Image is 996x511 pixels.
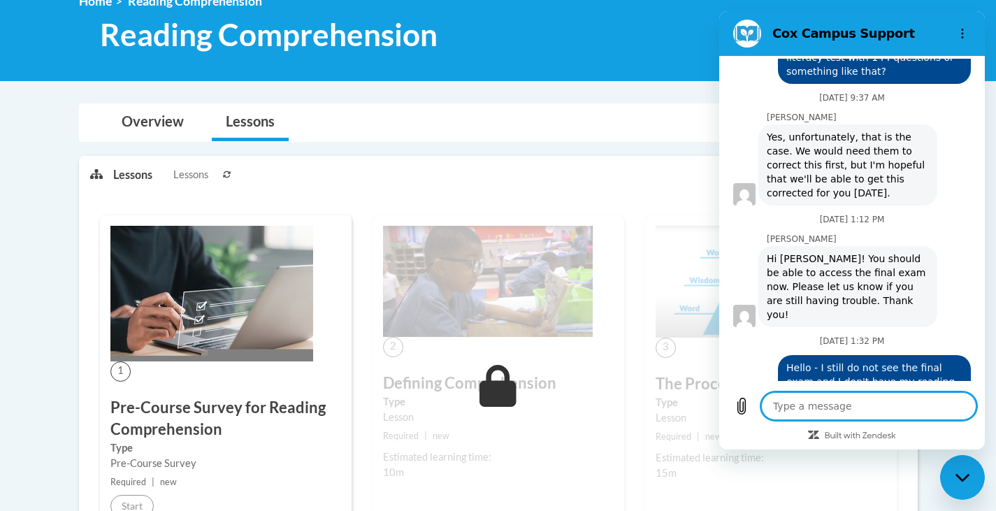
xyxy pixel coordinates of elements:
p: Lessons [113,167,152,182]
div: Estimated learning time: [383,449,614,465]
span: Required [110,477,146,487]
img: Course Image [656,226,865,338]
span: new [160,477,177,487]
h3: Defining Comprehension [383,373,614,394]
span: | [697,431,700,442]
span: Required [383,431,419,441]
img: Course Image [383,226,593,337]
div: Lesson [383,410,614,425]
span: | [424,431,427,441]
span: Reading Comprehension [100,16,438,53]
span: Required [656,431,691,442]
span: 1 [110,361,131,382]
div: Pre-Course Survey [110,456,341,471]
iframe: Button to launch messaging window, conversation in progress [940,455,985,500]
div: Estimated learning time: [656,450,886,466]
span: 15m [656,467,677,479]
span: new [433,431,449,441]
span: 2 [383,337,403,357]
div: Lesson [656,410,886,426]
h3: Pre-Course Survey for Reading Comprehension [110,397,341,440]
a: Lessons [212,104,289,141]
img: Course Image [110,226,313,361]
label: Type [656,395,886,410]
span: Lessons [173,167,208,182]
span: new [705,431,722,442]
label: Type [110,440,341,456]
label: Type [383,394,614,410]
a: Overview [108,104,198,141]
h3: The Process of Comprehension [656,373,886,395]
span: 10m [383,466,404,478]
iframe: Messaging window [719,11,985,449]
span: | [152,477,154,487]
span: 3 [656,338,676,358]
